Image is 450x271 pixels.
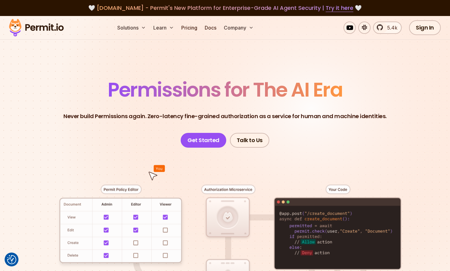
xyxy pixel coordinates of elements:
[326,4,353,12] a: Try it here
[63,112,387,121] p: Never build Permissions again. Zero-latency fine-grained authorization as a service for human and...
[6,17,66,38] img: Permit logo
[7,255,16,264] button: Consent Preferences
[97,4,353,12] span: [DOMAIN_NAME] - Permit's New Platform for Enterprise-Grade AI Agent Security |
[202,22,219,34] a: Docs
[108,76,342,103] span: Permissions for The AI Era
[221,22,256,34] button: Company
[7,255,16,264] img: Revisit consent button
[15,4,435,12] div: 🤍 🤍
[115,22,148,34] button: Solutions
[181,133,226,148] a: Get Started
[373,22,402,34] a: 5.4k
[151,22,176,34] button: Learn
[384,24,397,31] span: 5.4k
[179,22,200,34] a: Pricing
[409,20,441,35] a: Sign In
[230,133,269,148] a: Talk to Us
